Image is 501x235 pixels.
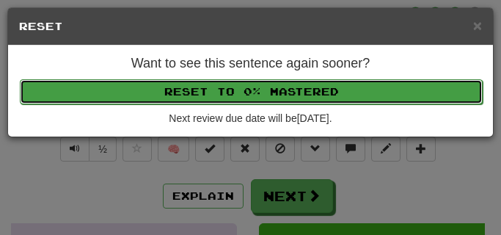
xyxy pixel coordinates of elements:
[19,19,482,34] h5: Reset
[19,57,482,71] h4: Want to see this sentence again sooner?
[473,18,482,33] button: Close
[20,79,483,104] button: Reset to 0% Mastered
[19,111,482,126] div: Next review due date will be [DATE] .
[473,17,482,34] span: ×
